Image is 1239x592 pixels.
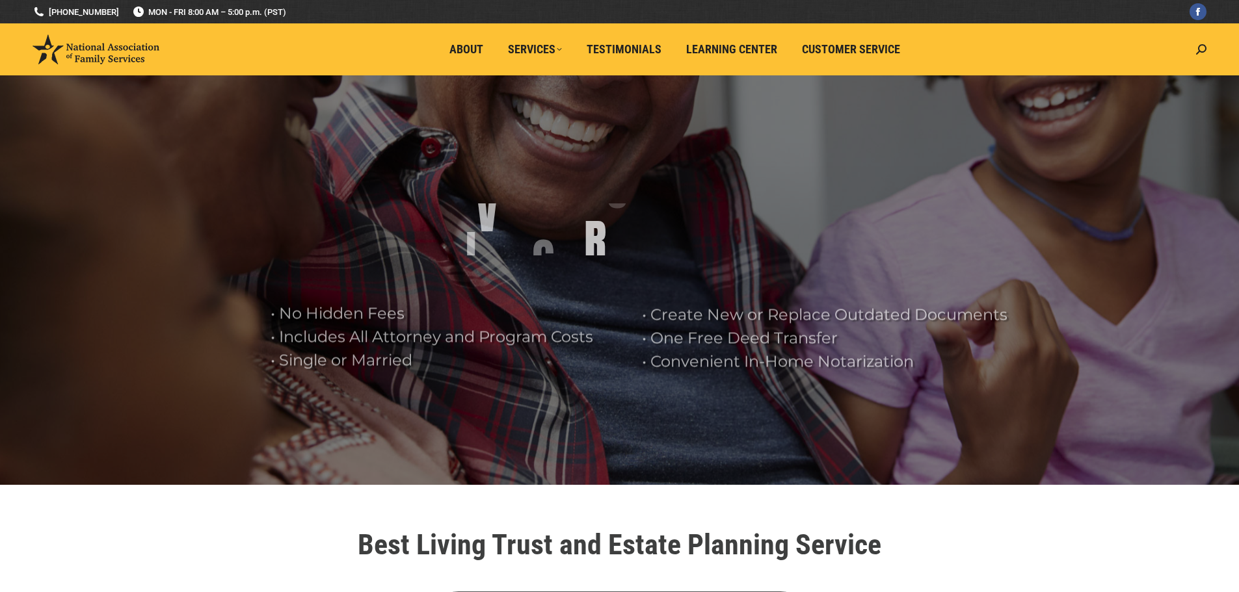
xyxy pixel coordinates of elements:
[802,42,900,57] span: Customer Service
[440,37,492,62] a: About
[584,216,606,268] div: R
[642,303,1019,373] rs-layer: • Create New or Replace Outdated Documents • One Free Deed Transfer • Convenient In-Home Notariza...
[132,6,286,18] span: MON - FRI 8:00 AM – 5:00 p.m. (PST)
[578,37,671,62] a: Testimonials
[508,42,562,57] span: Services
[686,42,777,57] span: Learning Center
[606,162,628,214] div: U
[587,42,661,57] span: Testimonials
[33,34,159,64] img: National Association of Family Services
[677,37,786,62] a: Learning Center
[449,42,483,57] span: About
[271,302,626,372] rs-layer: • No Hidden Fees • Includes All Attorney and Program Costs • Single or Married
[476,186,498,238] div: V
[793,37,909,62] a: Customer Service
[466,227,476,279] div: I
[1190,3,1206,20] a: Facebook page opens in new window
[256,530,984,559] h1: Best Living Trust and Estate Planning Service
[532,235,555,287] div: G
[33,6,119,18] a: [PHONE_NUMBER]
